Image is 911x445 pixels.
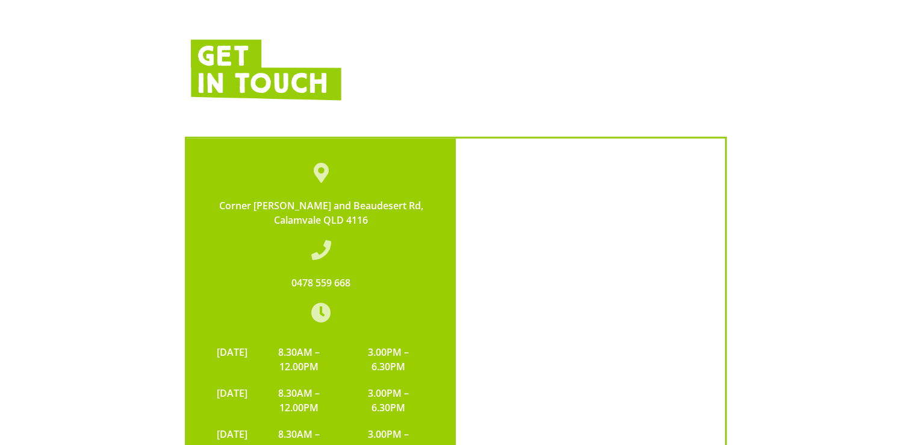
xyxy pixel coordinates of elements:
span: Corner [PERSON_NAME] and Beaudesert Rd, Calamvale QLD 4116 [219,199,423,227]
a: 0478 559 668 [291,276,350,289]
td: 3.00PM – 6.30PM [345,380,431,421]
td: 8.30AM – 12.00PM [253,339,346,380]
td: 3.00PM – 6.30PM [345,339,431,380]
td: 8.30AM – 12.00PM [253,380,346,421]
td: [DATE] [211,339,253,380]
td: [DATE] [211,380,253,421]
